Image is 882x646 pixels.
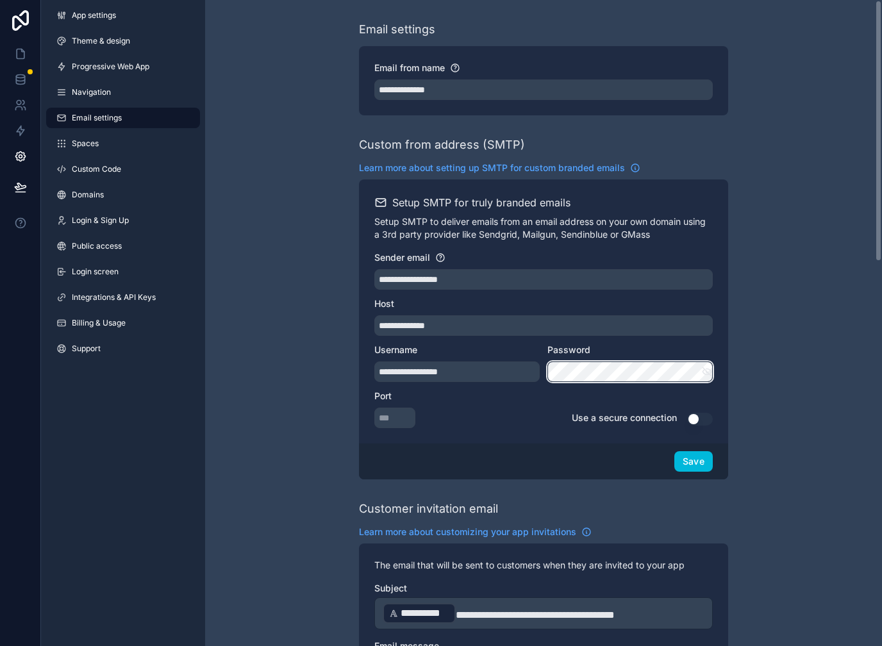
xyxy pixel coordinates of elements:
[46,185,200,205] a: Domains
[46,236,200,256] a: Public access
[374,252,430,263] span: Sender email
[374,215,713,241] p: Setup SMTP to deliver emails from an email address on your own domain using a 3rd party provider ...
[359,136,525,154] div: Custom from address (SMTP)
[374,344,417,355] span: Username
[374,62,445,73] span: Email from name
[46,159,200,179] a: Custom Code
[359,21,435,38] div: Email settings
[359,526,592,538] a: Learn more about customizing your app invitations
[374,583,407,593] span: Subject
[547,344,590,355] span: Password
[72,344,101,354] span: Support
[72,164,121,174] span: Custom Code
[72,241,122,251] span: Public access
[359,161,625,174] span: Learn more about setting up SMTP for custom branded emails
[72,138,99,149] span: Spaces
[572,412,677,423] span: Use a secure connection
[72,318,126,328] span: Billing & Usage
[359,161,640,174] a: Learn more about setting up SMTP for custom branded emails
[46,261,200,282] a: Login screen
[46,31,200,51] a: Theme & design
[46,133,200,154] a: Spaces
[72,292,156,302] span: Integrations & API Keys
[674,451,713,472] button: Save
[392,195,570,210] h2: Setup SMTP for truly branded emails
[46,82,200,103] a: Navigation
[374,559,713,572] p: The email that will be sent to customers when they are invited to your app
[72,62,149,72] span: Progressive Web App
[72,10,116,21] span: App settings
[359,526,576,538] span: Learn more about customizing your app invitations
[72,190,104,200] span: Domains
[374,390,392,401] span: Port
[46,313,200,333] a: Billing & Usage
[46,287,200,308] a: Integrations & API Keys
[72,36,130,46] span: Theme & design
[46,5,200,26] a: App settings
[374,298,394,309] span: Host
[46,338,200,359] a: Support
[72,113,122,123] span: Email settings
[46,56,200,77] a: Progressive Web App
[359,500,498,518] div: Customer invitation email
[72,267,119,277] span: Login screen
[72,215,129,226] span: Login & Sign Up
[46,108,200,128] a: Email settings
[72,87,111,97] span: Navigation
[46,210,200,231] a: Login & Sign Up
